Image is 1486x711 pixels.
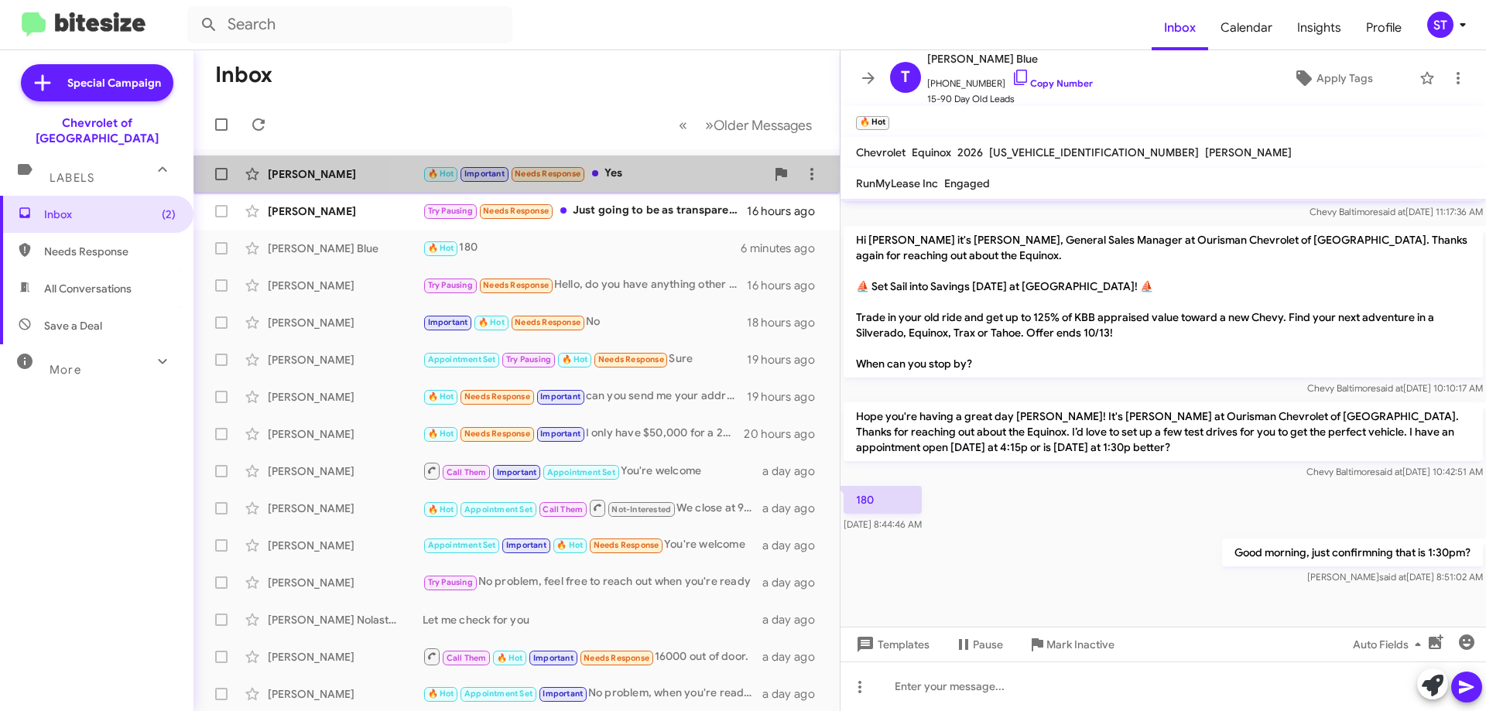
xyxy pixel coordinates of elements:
[50,363,81,377] span: More
[747,352,827,367] div: 19 hours ago
[44,318,102,333] span: Save a Deal
[423,498,762,518] div: We close at 9pm
[428,206,473,216] span: Try Pausing
[428,391,454,402] span: 🔥 Hot
[670,109,821,141] nav: Page navigation example
[927,68,1093,91] span: [PHONE_NUMBER]
[515,317,580,327] span: Needs Response
[423,313,747,331] div: No
[1427,12,1453,38] div: ST
[1414,12,1469,38] button: ST
[844,402,1483,461] p: Hope you're having a great day [PERSON_NAME]! It's [PERSON_NAME] at Ourisman Chevrolet of [GEOGRA...
[927,50,1093,68] span: [PERSON_NAME] Blue
[506,540,546,550] span: Important
[844,226,1483,378] p: Hi [PERSON_NAME] it's [PERSON_NAME], General Sales Manager at Ourisman Chevrolet of [GEOGRAPHIC_D...
[268,426,423,442] div: [PERSON_NAME]
[1015,631,1127,658] button: Mark Inactive
[428,317,468,327] span: Important
[762,649,827,665] div: a day ago
[762,501,827,516] div: a day ago
[447,653,487,663] span: Call Them
[423,685,762,702] div: No problem, when you're ready feel free to reach out
[747,389,827,405] div: 19 hours ago
[428,354,496,364] span: Appointment Set
[762,612,827,627] div: a day ago
[423,612,762,627] div: Let me check for you
[268,612,423,627] div: [PERSON_NAME] Nolastname118506370
[1222,538,1483,566] p: Good morning, just confirmning that is 1:30pm?
[428,577,473,587] span: Try Pausing
[268,352,423,367] div: [PERSON_NAME]
[44,281,132,296] span: All Conversations
[543,504,583,514] span: Call Them
[543,689,583,699] span: Important
[50,171,94,185] span: Labels
[423,276,747,294] div: Hello, do you have anything other than these type of vehicles?
[423,536,762,554] div: You're welcome
[1307,571,1483,583] span: [PERSON_NAME] [DATE] 8:51:02 AM
[464,429,530,439] span: Needs Response
[547,467,615,477] span: Appointment Set
[973,631,1003,658] span: Pause
[562,354,588,364] span: 🔥 Hot
[1306,466,1483,477] span: Chevy Baltimore [DATE] 10:42:51 AM
[428,169,454,179] span: 🔥 Hot
[268,649,423,665] div: [PERSON_NAME]
[1310,206,1483,217] span: Chevy Baltimore [DATE] 11:17:36 AM
[856,176,938,190] span: RunMyLease Inc
[497,653,523,663] span: 🔥 Hot
[268,278,423,293] div: [PERSON_NAME]
[423,239,741,257] div: 180
[611,504,671,514] span: Not-Interested
[162,207,176,222] span: (2)
[1375,466,1402,477] span: said at
[447,467,487,477] span: Call Them
[912,145,951,159] span: Equinox
[856,116,889,130] small: 🔥 Hot
[478,317,505,327] span: 🔥 Hot
[1205,145,1292,159] span: [PERSON_NAME]
[762,686,827,702] div: a day ago
[268,241,423,256] div: [PERSON_NAME] Blue
[67,75,161,91] span: Special Campaign
[21,64,173,101] a: Special Campaign
[714,117,812,134] span: Older Messages
[1152,5,1208,50] a: Inbox
[1353,631,1427,658] span: Auto Fields
[423,461,762,480] div: You're welcome
[594,540,659,550] span: Needs Response
[515,169,580,179] span: Needs Response
[856,145,906,159] span: Chevrolet
[1012,77,1093,89] a: Copy Number
[989,145,1199,159] span: [US_VEHICLE_IDENTIFICATION_NUMBER]
[744,426,827,442] div: 20 hours ago
[705,115,714,135] span: »
[268,389,423,405] div: [PERSON_NAME]
[533,653,574,663] span: Important
[1307,382,1483,394] span: Chevy Baltimore [DATE] 10:10:17 AM
[1354,5,1414,50] a: Profile
[428,429,454,439] span: 🔥 Hot
[268,315,423,330] div: [PERSON_NAME]
[762,575,827,590] div: a day ago
[268,166,423,182] div: [PERSON_NAME]
[1208,5,1285,50] a: Calendar
[901,65,910,90] span: T
[483,206,549,216] span: Needs Response
[1253,64,1412,92] button: Apply Tags
[540,429,580,439] span: Important
[1317,64,1373,92] span: Apply Tags
[844,518,922,530] span: [DATE] 8:44:46 AM
[464,391,530,402] span: Needs Response
[268,538,423,553] div: [PERSON_NAME]
[268,575,423,590] div: [PERSON_NAME]
[423,388,747,405] div: can you send me your address and what vehicles you have with suburban?
[268,463,423,479] div: [PERSON_NAME]
[423,350,747,368] div: Sure
[747,315,827,330] div: 18 hours ago
[1285,5,1354,50] a: Insights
